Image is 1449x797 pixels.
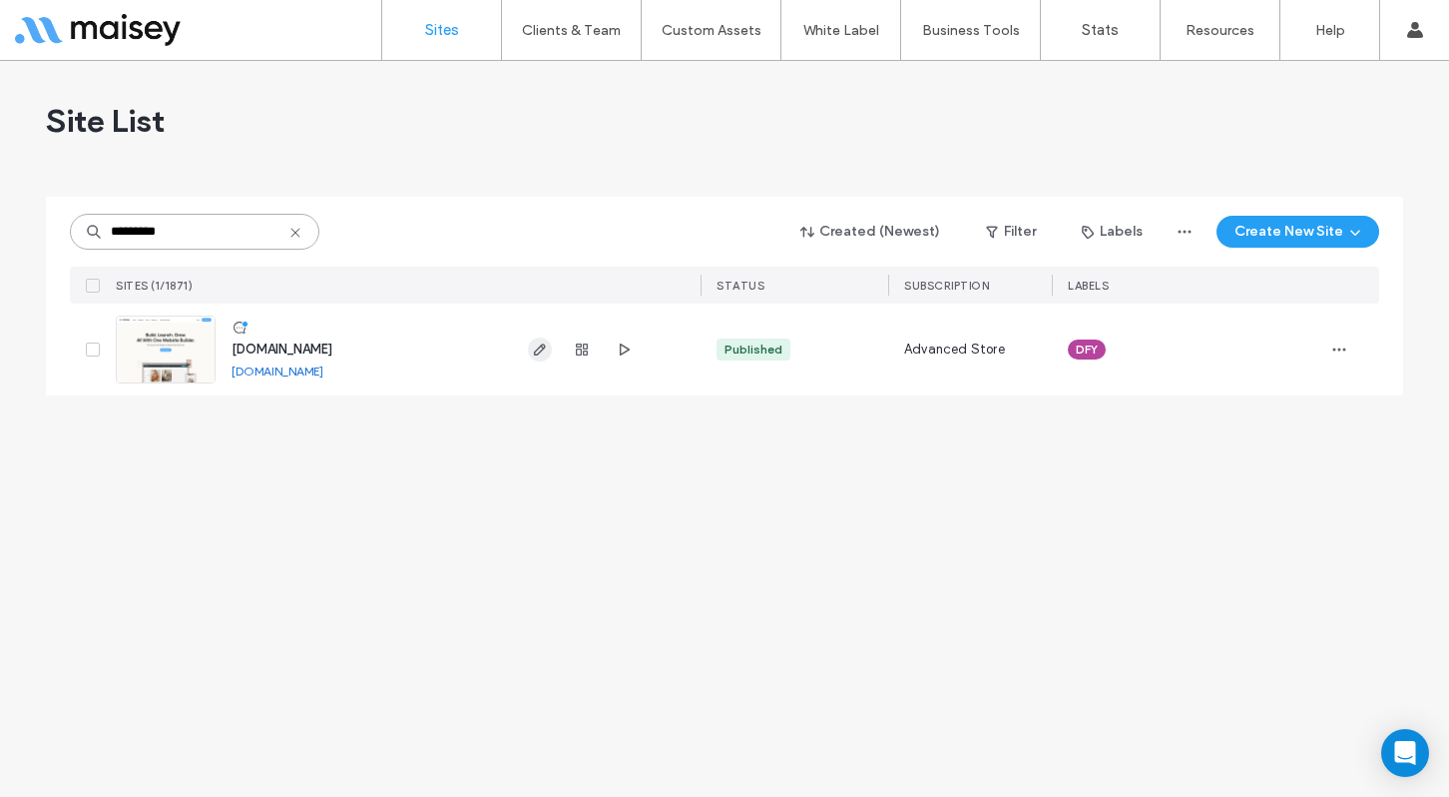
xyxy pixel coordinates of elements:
[922,22,1020,39] label: Business Tools
[783,216,958,248] button: Created (Newest)
[1076,341,1098,359] span: DFY
[46,14,87,32] span: Help
[1381,729,1429,777] div: Open Intercom Messenger
[904,340,1005,360] span: Advanced Store
[966,216,1056,248] button: Filter
[46,101,165,141] span: Site List
[1082,21,1119,39] label: Stats
[717,279,764,293] span: STATUS
[116,279,193,293] span: SITES (1/1871)
[1064,216,1161,248] button: Labels
[1315,22,1345,39] label: Help
[522,22,621,39] label: Clients & Team
[662,22,761,39] label: Custom Assets
[232,342,332,357] a: [DOMAIN_NAME]
[1186,22,1254,39] label: Resources
[232,364,323,379] a: [DOMAIN_NAME]
[1068,279,1109,293] span: LABELS
[1216,216,1379,248] button: Create New Site
[904,279,989,293] span: Subscription
[425,21,459,39] label: Sites
[803,22,879,39] label: White Label
[724,341,782,359] div: Published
